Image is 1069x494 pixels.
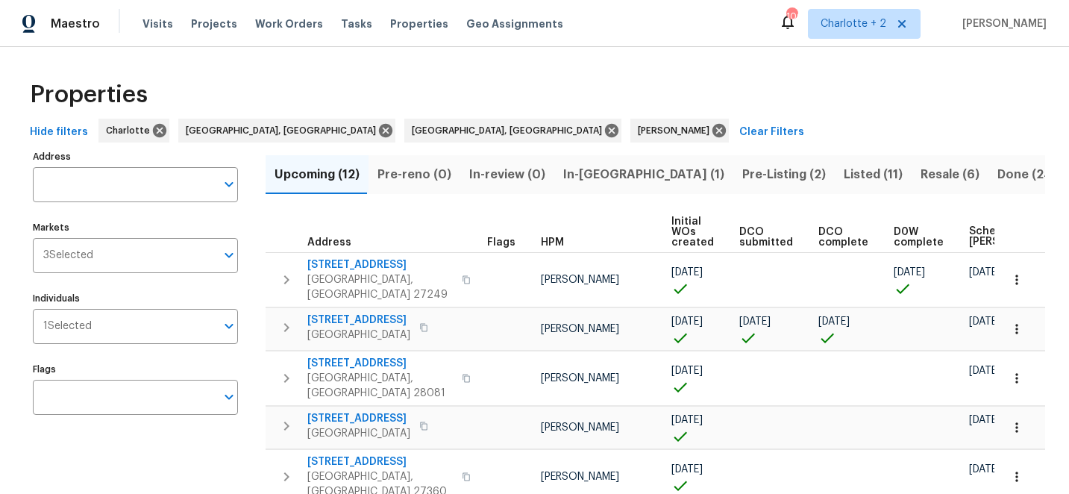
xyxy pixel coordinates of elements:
[671,415,703,425] span: [DATE]
[341,19,372,29] span: Tasks
[307,328,410,343] span: [GEOGRAPHIC_DATA]
[969,267,1000,278] span: [DATE]
[541,422,619,433] span: [PERSON_NAME]
[742,164,826,185] span: Pre-Listing (2)
[43,320,92,333] span: 1 Selected
[638,123,715,138] span: [PERSON_NAME]
[541,237,564,248] span: HPM
[307,237,351,248] span: Address
[969,316,1000,327] span: [DATE]
[30,123,88,142] span: Hide filters
[844,164,903,185] span: Listed (11)
[956,16,1047,31] span: [PERSON_NAME]
[739,316,771,327] span: [DATE]
[466,16,563,31] span: Geo Assignments
[33,152,238,161] label: Address
[219,387,239,407] button: Open
[818,227,868,248] span: DCO complete
[404,119,621,143] div: [GEOGRAPHIC_DATA], [GEOGRAPHIC_DATA]
[894,227,944,248] span: D0W complete
[733,119,810,146] button: Clear Filters
[219,316,239,337] button: Open
[671,464,703,475] span: [DATE]
[563,164,724,185] span: In-[GEOGRAPHIC_DATA] (1)
[541,275,619,285] span: [PERSON_NAME]
[255,16,323,31] span: Work Orders
[894,267,925,278] span: [DATE]
[390,16,448,31] span: Properties
[377,164,451,185] span: Pre-reno (0)
[541,373,619,384] span: [PERSON_NAME]
[106,123,156,138] span: Charlotte
[671,267,703,278] span: [DATE]
[541,472,619,482] span: [PERSON_NAME]
[739,227,793,248] span: DCO submitted
[307,356,453,371] span: [STREET_ADDRESS]
[33,365,238,374] label: Flags
[307,454,453,469] span: [STREET_ADDRESS]
[219,245,239,266] button: Open
[630,119,729,143] div: [PERSON_NAME]
[739,123,804,142] span: Clear Filters
[921,164,979,185] span: Resale (6)
[997,164,1062,185] span: Done (241)
[24,119,94,146] button: Hide filters
[142,16,173,31] span: Visits
[307,371,453,401] span: [GEOGRAPHIC_DATA], [GEOGRAPHIC_DATA] 28081
[98,119,169,143] div: Charlotte
[307,426,410,441] span: [GEOGRAPHIC_DATA]
[969,226,1053,247] span: Scheduled [PERSON_NAME]
[786,9,797,24] div: 100
[969,366,1000,376] span: [DATE]
[307,313,410,328] span: [STREET_ADDRESS]
[275,164,360,185] span: Upcoming (12)
[469,164,545,185] span: In-review (0)
[219,174,239,195] button: Open
[671,216,714,248] span: Initial WOs created
[821,16,886,31] span: Charlotte + 2
[541,324,619,334] span: [PERSON_NAME]
[43,249,93,262] span: 3 Selected
[969,464,1000,475] span: [DATE]
[33,294,238,303] label: Individuals
[30,87,148,102] span: Properties
[487,237,515,248] span: Flags
[307,411,410,426] span: [STREET_ADDRESS]
[307,257,453,272] span: [STREET_ADDRESS]
[191,16,237,31] span: Projects
[671,366,703,376] span: [DATE]
[412,123,608,138] span: [GEOGRAPHIC_DATA], [GEOGRAPHIC_DATA]
[969,415,1000,425] span: [DATE]
[307,272,453,302] span: [GEOGRAPHIC_DATA], [GEOGRAPHIC_DATA] 27249
[818,316,850,327] span: [DATE]
[51,16,100,31] span: Maestro
[33,223,238,232] label: Markets
[671,316,703,327] span: [DATE]
[178,119,395,143] div: [GEOGRAPHIC_DATA], [GEOGRAPHIC_DATA]
[186,123,382,138] span: [GEOGRAPHIC_DATA], [GEOGRAPHIC_DATA]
